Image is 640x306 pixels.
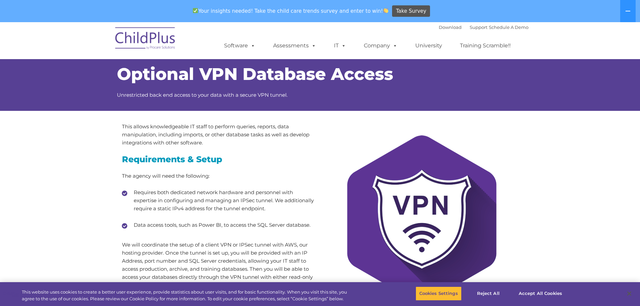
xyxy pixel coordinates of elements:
a: Training Scramble!! [453,39,517,52]
a: IT [327,39,353,52]
button: Close [622,286,637,301]
button: Accept All Cookies [515,287,566,301]
button: Cookies Settings [416,287,462,301]
div: This website uses cookies to create a better user experience, provide statistics about user visit... [22,289,352,302]
button: Reject All [467,287,509,301]
a: Assessments [266,39,323,52]
p: The agency will need the following: [122,172,315,180]
span: Take Survey [396,5,426,17]
a: Schedule A Demo [489,25,528,30]
span: Your insights needed! Take the child care trends survey and enter to win! [190,4,391,17]
p: This allows knowledgeable IT staff to perform queries, reports, data manipulation, including impo... [122,123,315,147]
a: University [409,39,449,52]
span: Unrestricted back end access to your data with a secure VPN tunnel. [117,92,288,98]
a: Company [357,39,404,52]
p: We will coordinate the setup of a client VPN or IPSec tunnel with AWS, our hosting provider. Once... [122,241,315,289]
a: Take Survey [392,5,430,17]
h3: Requirements & Setup [122,155,315,164]
img: ✅ [193,8,198,13]
a: Download [439,25,462,30]
img: 👏 [383,8,388,13]
font: | [439,25,528,30]
span: Optional VPN Database Access [117,64,393,84]
p: Requires both dedicated network hardware and personnel with expertise in configuring and managing... [134,188,315,213]
a: Support [470,25,487,30]
img: ChildPlus by Procare Solutions [112,23,179,56]
p: Data access tools, such as Power BI, to access the SQL Server database. [134,221,315,229]
a: Software [217,39,262,52]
